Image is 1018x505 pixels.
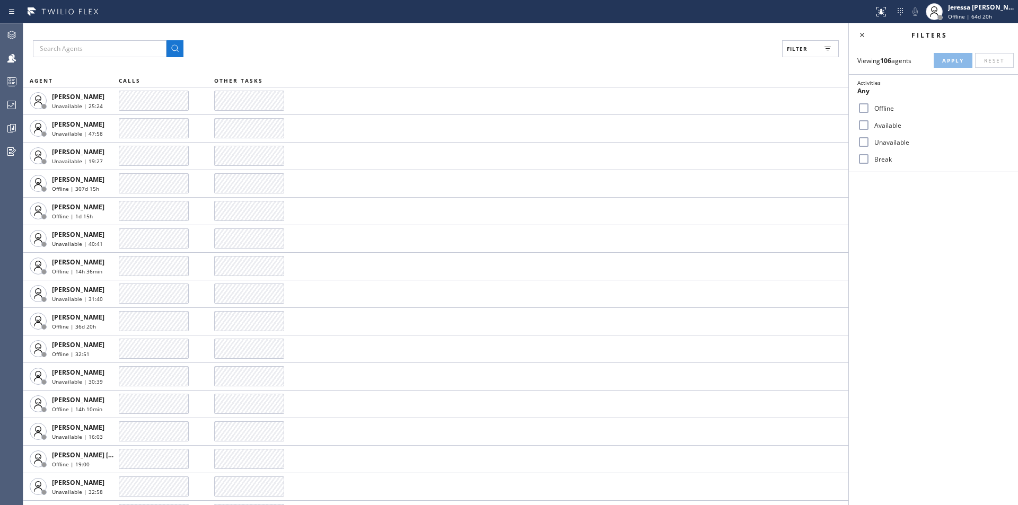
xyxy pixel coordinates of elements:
span: [PERSON_NAME] [52,423,104,432]
span: Offline | 14h 36min [52,268,102,275]
span: [PERSON_NAME] [52,92,104,101]
span: [PERSON_NAME] [52,202,104,211]
span: Unavailable | 19:27 [52,157,103,165]
span: Unavailable | 25:24 [52,102,103,110]
label: Available [870,121,1010,130]
span: Viewing agents [857,56,911,65]
div: Jeressa [PERSON_NAME] [948,3,1015,12]
span: [PERSON_NAME] [PERSON_NAME] [52,450,159,459]
span: Unavailable | 32:58 [52,488,103,495]
span: Offline | 307d 15h [52,185,99,192]
span: Reset [984,57,1005,64]
span: Offline | 19:00 [52,460,90,468]
span: Filters [911,31,947,40]
span: Unavailable | 30:39 [52,378,103,385]
span: Offline | 1d 15h [52,212,93,220]
span: Unavailable | 31:40 [52,295,103,303]
button: Mute [908,4,923,19]
span: Any [857,86,870,95]
span: Offline | 36d 20h [52,323,96,330]
span: Filter [787,45,808,52]
span: [PERSON_NAME] [52,395,104,404]
span: [PERSON_NAME] [52,230,104,239]
span: [PERSON_NAME] [52,368,104,377]
span: [PERSON_NAME] [52,258,104,267]
label: Unavailable [870,138,1010,147]
span: [PERSON_NAME] [52,313,104,322]
span: OTHER TASKS [214,77,263,84]
span: AGENT [30,77,53,84]
span: Offline | 14h 10min [52,405,102,413]
strong: 106 [880,56,891,65]
div: Activities [857,79,1010,86]
span: Unavailable | 40:41 [52,240,103,247]
span: Offline | 32:51 [52,350,90,358]
span: [PERSON_NAME] [52,285,104,294]
span: [PERSON_NAME] [52,175,104,184]
span: CALLS [119,77,141,84]
button: Apply [934,53,972,68]
button: Filter [782,40,839,57]
label: Offline [870,104,1010,113]
span: Offline | 64d 20h [948,13,992,20]
input: Search Agents [33,40,166,57]
span: [PERSON_NAME] [52,120,104,129]
span: [PERSON_NAME] [52,478,104,487]
label: Break [870,155,1010,164]
span: [PERSON_NAME] [52,340,104,349]
button: Reset [975,53,1014,68]
span: [PERSON_NAME] [52,147,104,156]
span: Unavailable | 16:03 [52,433,103,440]
span: Apply [942,57,964,64]
span: Unavailable | 47:58 [52,130,103,137]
